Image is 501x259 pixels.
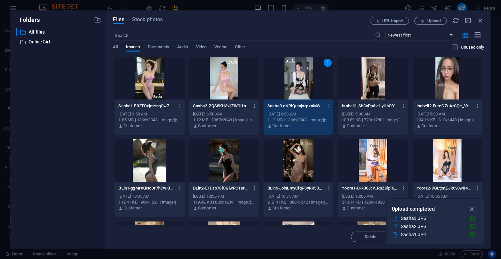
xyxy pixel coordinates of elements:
p: Customer [198,205,216,211]
i: Create new folder [94,16,101,23]
p: Upload completed [392,205,435,213]
p: Customer [421,123,440,129]
div: [DATE] 6:58 AM [267,111,329,117]
div: 103.89 KB | 720x1280 | image/jpeg [342,117,404,123]
i: Minimize [464,17,472,24]
div: 1.12 MB | 1367x2048 | image/jpeg [193,117,255,123]
p: Displays only files that are not in use on the website. Files added during this session can still... [461,44,484,50]
div: 1 [324,59,332,67]
p: Customer [124,205,142,211]
div: Sasha3.JPG [401,215,464,222]
div: Sasha1.JPG [401,231,464,238]
span: Stock photos [132,16,163,23]
p: Customer [347,205,365,211]
div: 112.41 KB | 964x1221 | image/jpeg [118,199,180,205]
p: BLin1-ggMrXQNoDr7hCwKt-PSEbQ.jpeg [118,185,175,191]
p: All files [29,28,89,36]
span: URL import [382,19,403,23]
div: [DATE] 10:06 AM [417,193,478,199]
div: ​ [16,28,17,36]
p: Online Girl [29,38,89,46]
p: Customer [347,123,365,129]
p: Yoora2-DGLtjmZJR6v0w84vQ3zK9A.jpg [417,185,473,191]
i: Close [477,17,484,24]
div: 270.14 KB | 1280x1920 | image/jpeg [342,199,404,205]
p: Customer [272,123,291,129]
span: Vector [214,43,227,52]
span: Images [126,43,140,52]
span: Delete [365,235,377,239]
div: [DATE] 6:58 AM [118,111,180,117]
p: Folders [16,16,40,24]
div: [DATE] 10:35 AM [267,193,329,199]
p: BLin2-E1Dso78lOGlwPC1srhWRqA.jpeg [193,185,249,191]
p: Isabell2-FureGZuArSQc_Vr5n3QUiw.jpg [417,103,473,109]
div: [DATE] 6:58 AM [193,111,255,117]
p: BLin3-_olnLmyCfqP3yRR5D3qKGg.jpeg [267,185,324,191]
div: 119.42 KB | 880x1239 | image/jpeg [193,199,255,205]
span: Other [235,43,245,52]
button: Delete [351,232,390,242]
p: Sasha3-aNRiQumjxrpzaMWCGLSqDA.JPG [267,103,324,109]
div: Online Girl [16,38,101,46]
i: Reload [452,17,459,24]
p: Isabell1-ShCvPp6leUyUhOY9a3FBBg.jpg [342,103,398,109]
p: Customer [272,205,291,211]
span: Files [113,16,124,23]
div: 212.41 KB | 883x1242 | image/jpeg [267,199,329,205]
p: Customer [198,123,216,129]
span: Audio [177,43,188,52]
div: 1.85 MB | 1366x2048 | image/jpeg [118,117,180,123]
div: [DATE] 5:30 AM [342,111,404,117]
div: Sasha2.JPG [401,223,464,230]
button: URL import [370,17,409,25]
p: Customer [124,123,142,129]
p: Sasha1-F02TOxjmengCw7Ooyi5HoA.JPG [118,103,175,109]
span: All [113,43,118,52]
div: [DATE] 10:06 AM [342,193,404,199]
div: [DATE] 10:35 AM [118,193,180,199]
span: Video [196,43,206,52]
p: Sasha2-ZQS8KH3vljZWOUno7xRXrQ.JPG [193,103,249,109]
span: Upload [427,19,441,23]
div: 1.12 MB | 1366x2048 | image/jpeg [267,117,329,123]
button: Upload [414,17,447,25]
div: [DATE] 10:35 AM [193,193,255,199]
span: Documents [148,43,169,52]
p: Yoora1-Q-k36Jcv_RpZDlpl69itAg.jpg [342,185,398,191]
input: Search [113,30,374,40]
div: [DATE] 5:30 AM [417,111,478,117]
div: 134.16 KB | 810x1440 | image/jpeg [417,117,478,123]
